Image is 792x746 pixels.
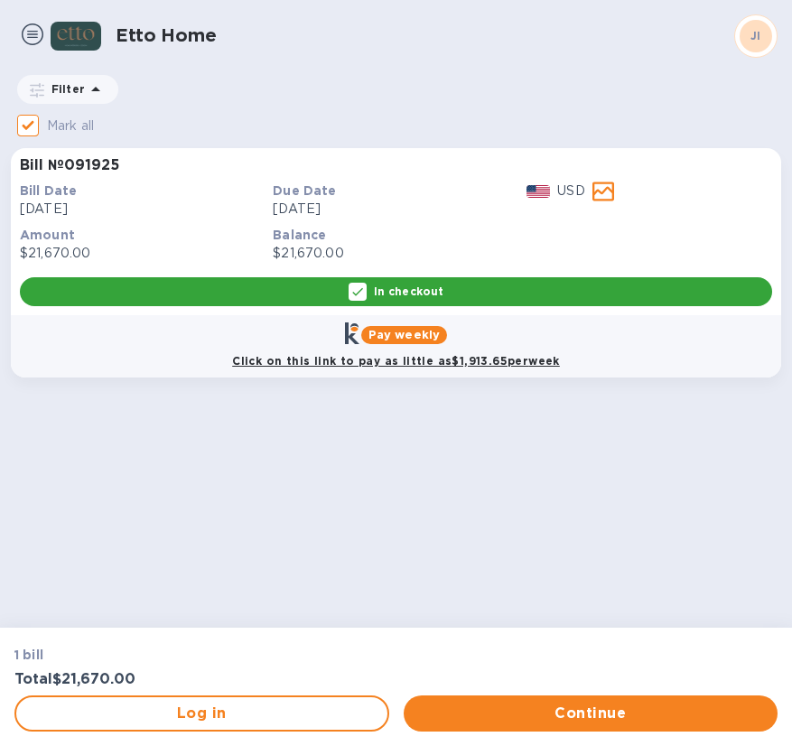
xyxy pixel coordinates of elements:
p: $21,670.00 [273,244,518,263]
b: JI [750,29,761,42]
b: Click on this link to pay as little as $1,913.65 per week [232,354,560,368]
button: Log in [14,695,389,732]
h1: Etto Home [116,25,734,46]
b: Bill Date [20,183,77,198]
b: Balance [273,228,326,242]
h3: Bill № 091925 [20,157,119,174]
p: In checkout [374,284,443,299]
span: Continue [418,703,764,724]
b: Due Date [273,183,336,198]
p: 1 bill [14,646,386,664]
p: Mark all [47,117,94,135]
p: $21,670.00 [20,244,266,263]
p: Filter [44,81,85,97]
b: Amount [20,228,75,242]
button: Continue [404,695,778,732]
span: Log in [31,703,373,724]
p: [DATE] [20,200,266,219]
b: Pay weekly [368,328,440,341]
p: [DATE] [273,200,518,219]
p: USD [557,182,584,200]
img: USD [526,185,551,198]
h3: Total $21,670.00 [14,671,386,688]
